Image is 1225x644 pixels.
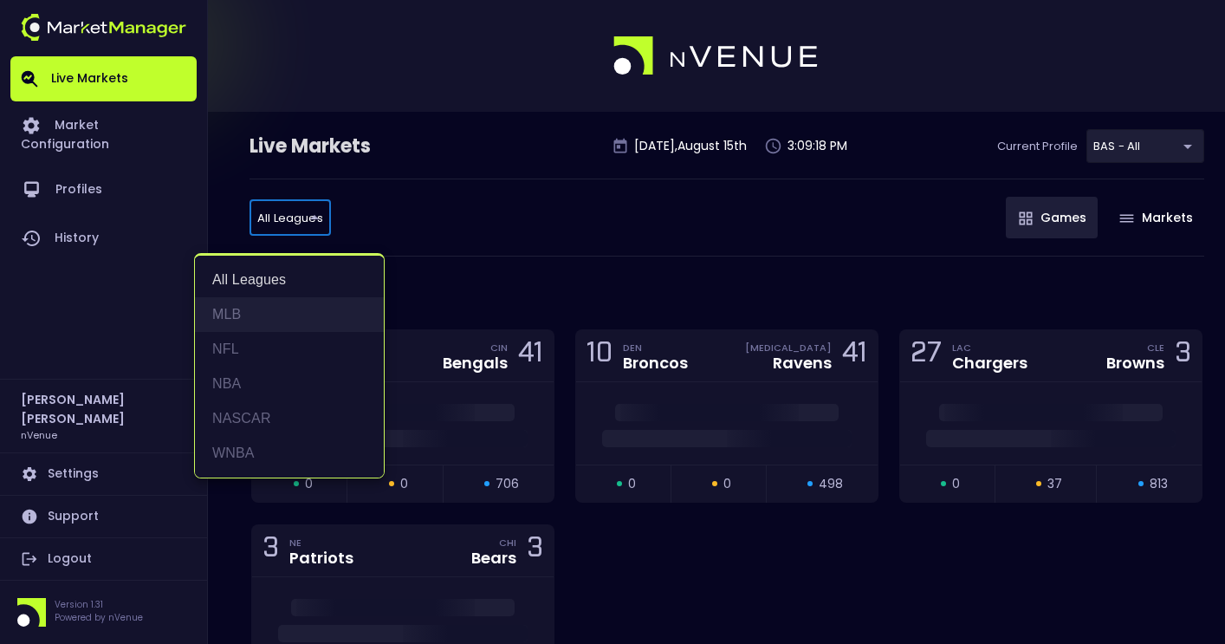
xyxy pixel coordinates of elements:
li: MLB [195,297,384,332]
li: NASCAR [195,401,384,436]
li: All Leagues [195,263,384,297]
li: WNBA [195,436,384,471]
li: NBA [195,367,384,401]
li: NFL [195,332,384,367]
